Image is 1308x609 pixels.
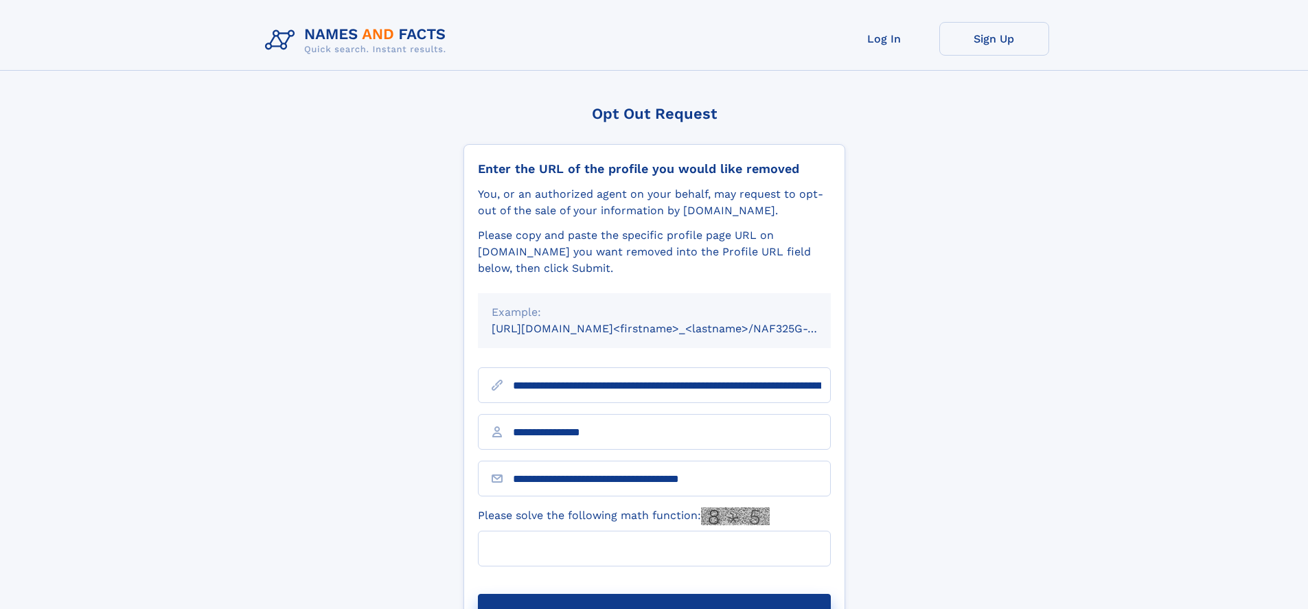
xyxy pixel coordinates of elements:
[829,22,939,56] a: Log In
[492,304,817,321] div: Example:
[478,161,831,176] div: Enter the URL of the profile you would like removed
[463,105,845,122] div: Opt Out Request
[260,22,457,59] img: Logo Names and Facts
[939,22,1049,56] a: Sign Up
[492,322,857,335] small: [URL][DOMAIN_NAME]<firstname>_<lastname>/NAF325G-xxxxxxxx
[478,227,831,277] div: Please copy and paste the specific profile page URL on [DOMAIN_NAME] you want removed into the Pr...
[478,186,831,219] div: You, or an authorized agent on your behalf, may request to opt-out of the sale of your informatio...
[478,507,770,525] label: Please solve the following math function:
